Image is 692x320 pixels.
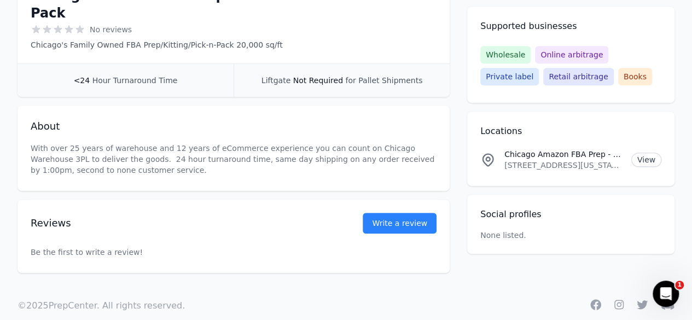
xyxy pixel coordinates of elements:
p: [STREET_ADDRESS][US_STATE] [504,160,623,171]
a: Write a review [363,213,437,234]
span: Retail arbitrage [543,68,613,85]
h2: About [31,119,437,134]
span: No reviews [90,24,132,35]
h2: Reviews [31,216,328,231]
span: Books [618,68,652,85]
h2: Supported businesses [480,20,661,33]
span: Online arbitrage [535,46,608,63]
p: Be the first to write a review! [31,225,437,280]
h2: Locations [480,125,661,138]
span: 1 [675,281,684,289]
h2: Social profiles [480,208,661,221]
span: Hour Turnaround Time [92,76,178,85]
span: <24 [74,76,90,85]
p: © 2025 PrepCenter. All rights reserved. [18,299,185,312]
p: None listed. [480,230,526,241]
span: Private label [480,68,539,85]
p: With over 25 years of warehouse and 12 years of eCommerce experience you can count on Chicago War... [31,143,437,176]
span: Liftgate [261,76,290,85]
a: View [631,153,661,167]
span: Not Required [293,76,343,85]
p: Chicago's Family Owned FBA Prep/Kitting/Pick-n-Pack 20,000 sq/ft [31,39,323,50]
span: Wholesale [480,46,531,63]
iframe: Intercom live chat [653,281,679,307]
p: Chicago Amazon FBA Prep - Pick and Pack Location [504,149,623,160]
span: for Pallet Shipments [345,76,422,85]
